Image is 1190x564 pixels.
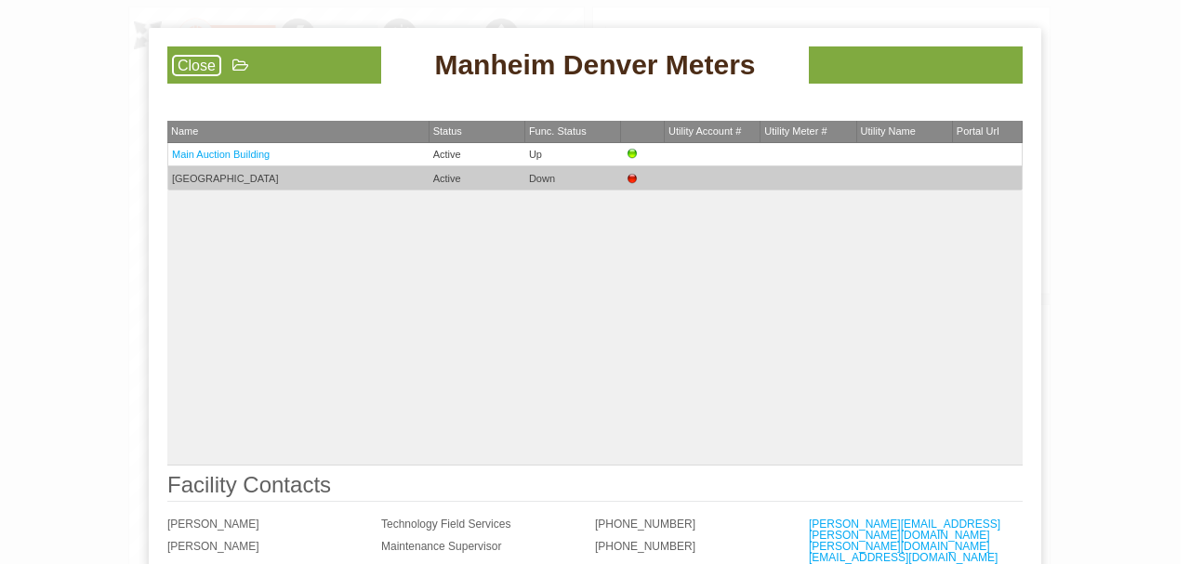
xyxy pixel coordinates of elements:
span: [PERSON_NAME] [167,540,259,553]
td: Active [430,166,525,190]
img: Up [625,147,640,162]
img: Down [625,171,640,186]
span: [PHONE_NUMBER] [595,518,695,531]
span: Utility Meter # [764,125,826,137]
span: Utility Name [861,125,916,137]
a: Main Auction Building [172,149,270,160]
span: Name [171,125,198,137]
th: Name [167,121,430,143]
td: Active [430,143,525,166]
legend: Facility Contacts [167,474,1023,502]
th: Portal Url [953,121,1023,143]
a: [GEOGRAPHIC_DATA] [172,173,279,184]
th: Utility Name [857,121,953,143]
span: Manheim Denver Meters [434,46,755,84]
th: &nbsp; [621,121,665,143]
td: Up [525,143,621,166]
span: Status [433,125,462,137]
span: Utility Account # [668,125,741,137]
span: Maintenance Supervisor [381,540,501,553]
th: Utility Meter # [760,121,856,143]
span: Technology Field Services [381,518,510,531]
a: Close [172,55,221,76]
td: Down [525,166,621,190]
a: [PERSON_NAME][DOMAIN_NAME][EMAIL_ADDRESS][DOMAIN_NAME] [809,540,998,564]
span: Portal Url [957,125,999,137]
span: [PERSON_NAME] [167,518,259,531]
span: [PHONE_NUMBER] [595,540,695,553]
th: Utility Account # [665,121,760,143]
th: Func. Status [525,121,621,143]
span: Func. Status [529,125,587,137]
th: Status [430,121,525,143]
a: [PERSON_NAME][EMAIL_ADDRESS][PERSON_NAME][DOMAIN_NAME] [809,518,1000,542]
